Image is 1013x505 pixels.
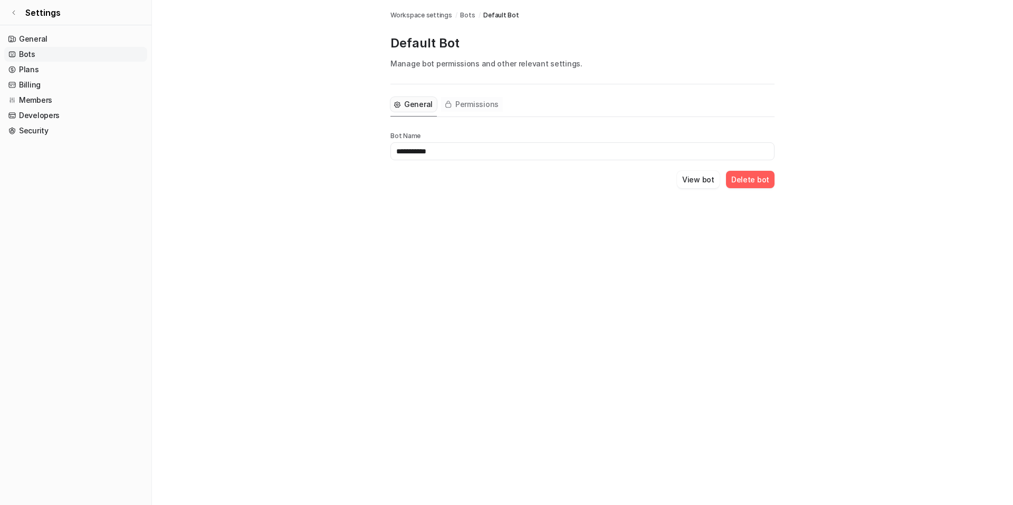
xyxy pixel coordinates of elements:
[726,171,775,188] button: Delete bot
[390,93,503,116] nav: Tabs
[677,171,720,188] button: View bot
[4,47,147,62] a: Bots
[390,35,775,52] p: Default Bot
[4,62,147,77] a: Plans
[4,93,147,108] a: Members
[4,108,147,123] a: Developers
[455,99,499,110] span: Permissions
[404,99,433,110] span: General
[390,132,775,140] p: Bot Name
[390,58,775,69] p: Manage bot permissions and other relevant settings.
[483,11,519,20] span: Default Bot
[390,97,437,112] button: General
[390,11,452,20] a: Workspace settings
[25,6,61,19] span: Settings
[4,77,147,92] a: Billing
[441,97,503,112] button: Permissions
[460,11,475,20] a: Bots
[479,11,481,20] span: /
[4,32,147,46] a: General
[455,11,457,20] span: /
[4,123,147,138] a: Security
